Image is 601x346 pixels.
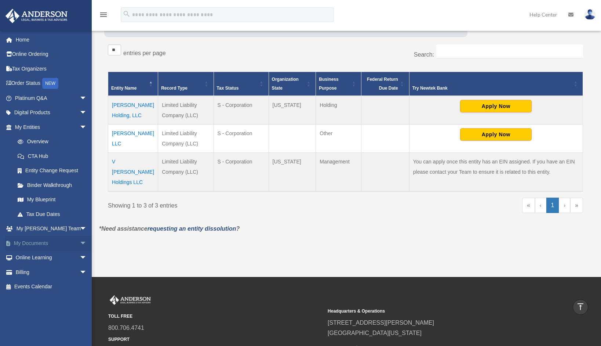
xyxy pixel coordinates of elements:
[559,198,570,213] a: Next
[5,120,94,134] a: My Entitiesarrow_drop_down
[10,163,94,178] a: Entity Change Request
[10,134,91,149] a: Overview
[367,77,398,91] span: Federal Return Due Date
[414,51,434,58] label: Search:
[5,61,98,76] a: Tax Organizers
[5,91,98,105] a: Platinum Q&Aarrow_drop_down
[108,72,158,96] th: Entity Name: Activate to invert sorting
[214,124,269,152] td: S - Corporation
[272,77,299,91] span: Organization State
[10,149,94,163] a: CTA Hub
[214,96,269,125] td: S - Corporation
[5,280,98,294] a: Events Calendar
[522,198,535,213] a: First
[123,50,166,56] label: entries per page
[460,100,532,112] button: Apply Now
[108,313,323,320] small: TOLL FREE
[460,128,532,141] button: Apply Now
[214,72,269,96] th: Tax Status: Activate to sort
[573,299,588,315] a: vertical_align_top
[217,86,239,91] span: Tax Status
[108,96,158,125] td: [PERSON_NAME] Holding, LLC
[546,198,559,213] a: 1
[316,124,361,152] td: Other
[269,152,316,191] td: [US_STATE]
[214,152,269,191] td: S - Corporation
[111,86,136,91] span: Entity Name
[158,124,214,152] td: Limited Liability Company (LLC)
[5,251,98,265] a: Online Learningarrow_drop_down
[80,91,94,106] span: arrow_drop_down
[5,32,98,47] a: Home
[10,192,94,207] a: My Blueprint
[5,221,98,236] a: My [PERSON_NAME] Teamarrow_drop_down
[319,77,338,91] span: Business Purpose
[108,325,144,331] a: 800.706.4741
[328,330,422,336] a: [GEOGRAPHIC_DATA][US_STATE]
[108,124,158,152] td: [PERSON_NAME] LLC
[412,84,572,93] div: Try Newtek Bank
[80,221,94,237] span: arrow_drop_down
[158,96,214,125] td: Limited Liability Company (LLC)
[99,13,108,19] a: menu
[5,236,98,251] a: My Documentsarrow_drop_down
[409,152,583,191] td: You can apply once this entity has an EIN assigned. If you have an EIN please contact your Team t...
[269,96,316,125] td: [US_STATE]
[5,105,98,120] a: Digital Productsarrow_drop_down
[584,9,595,20] img: User Pic
[576,302,585,311] i: vertical_align_top
[123,10,131,18] i: search
[3,9,70,23] img: Anderson Advisors Platinum Portal
[316,152,361,191] td: Management
[80,265,94,280] span: arrow_drop_down
[99,10,108,19] i: menu
[10,178,94,192] a: Binder Walkthrough
[161,86,187,91] span: Record Type
[158,72,214,96] th: Record Type: Activate to sort
[158,152,214,191] td: Limited Liability Company (LLC)
[80,120,94,135] span: arrow_drop_down
[42,78,58,89] div: NEW
[535,198,546,213] a: Previous
[108,336,323,343] small: SUPPORT
[80,251,94,266] span: arrow_drop_down
[361,72,409,96] th: Federal Return Due Date: Activate to sort
[409,72,583,96] th: Try Newtek Bank : Activate to sort
[10,207,94,221] a: Tax Due Dates
[269,72,316,96] th: Organization State: Activate to sort
[108,295,152,305] img: Anderson Advisors Platinum Portal
[108,198,340,211] div: Showing 1 to 3 of 3 entries
[328,307,542,315] small: Headquarters & Operations
[80,236,94,251] span: arrow_drop_down
[147,226,236,232] a: requesting an entity dissolution
[5,47,98,62] a: Online Ordering
[5,76,98,91] a: Order StatusNEW
[316,96,361,125] td: Holding
[99,226,240,232] em: *Need assistance ?
[570,198,583,213] a: Last
[108,152,158,191] td: V [PERSON_NAME] Holdings LLC
[316,72,361,96] th: Business Purpose: Activate to sort
[80,105,94,120] span: arrow_drop_down
[5,265,98,280] a: Billingarrow_drop_down
[328,320,434,326] a: [STREET_ADDRESS][PERSON_NAME]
